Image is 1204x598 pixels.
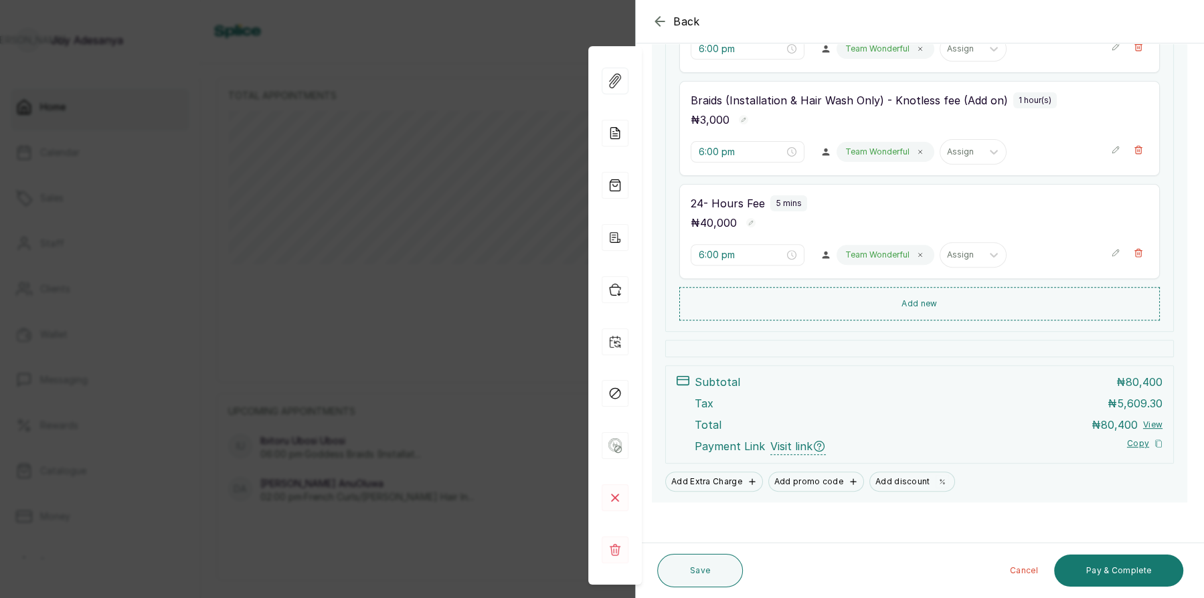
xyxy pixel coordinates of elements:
span: 80,400 [1101,418,1138,431]
p: 1 hour(s) [1019,95,1051,106]
p: Team Wonderful [845,250,910,260]
span: 80,400 [1126,375,1163,389]
p: Total [695,417,721,433]
p: Braids (Installation & Hair Wash Only) - Knotless fee (Add on) [691,92,1008,108]
p: Subtotal [695,374,740,390]
button: Pay & Complete [1054,555,1183,587]
span: Payment Link [695,438,765,455]
p: 24- Hours Fee [691,195,765,211]
button: Add discount [869,472,955,492]
input: Select time [699,41,784,56]
span: Visit link [770,438,826,455]
input: Select time [699,247,784,262]
span: 5,609.30 [1117,397,1163,410]
span: 3,000 [700,113,729,126]
button: Add promo code [768,472,864,492]
p: Tax [695,395,713,411]
p: Team Wonderful [845,146,910,157]
p: ₦ [691,215,737,231]
button: Cancel [999,555,1049,587]
p: ₦ [691,112,729,128]
button: View [1143,419,1163,430]
p: Team Wonderful [845,43,910,54]
button: Add Extra Charge [665,472,763,492]
p: ₦ [1092,417,1138,433]
span: 40,000 [700,216,737,229]
p: 5 mins [776,198,802,209]
span: Back [673,13,700,29]
button: Save [657,554,743,587]
p: ₦ [1108,395,1163,411]
button: Add new [679,287,1160,320]
p: ₦ [1116,374,1163,390]
input: Select time [699,144,784,159]
button: Copy [1127,438,1163,449]
button: Back [652,13,700,29]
